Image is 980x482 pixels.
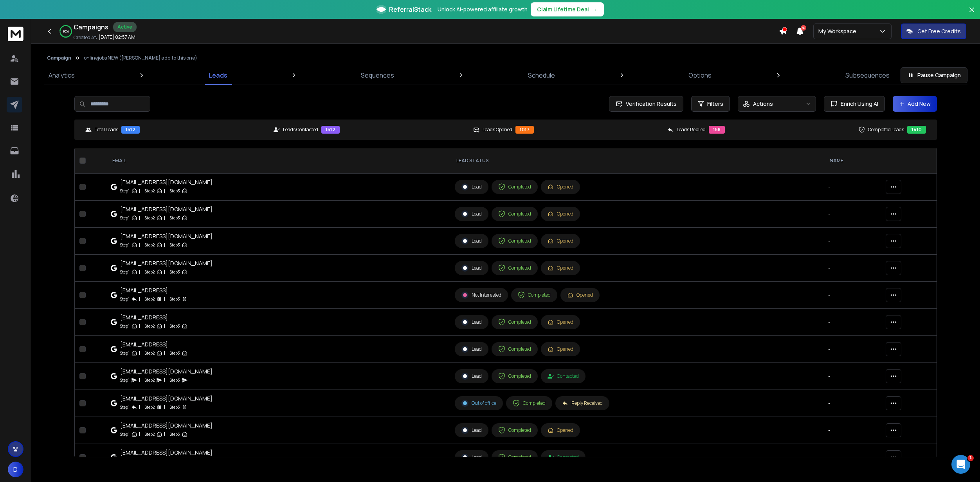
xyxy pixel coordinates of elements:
[139,376,140,384] p: |
[389,5,431,14] span: ReferralStack
[84,13,99,28] img: Profile image for Rohan
[120,295,130,303] p: Step 1
[16,157,131,165] div: Send us a message
[120,187,130,195] p: Step 1
[145,214,155,222] p: Step 2
[35,124,201,130] span: Could you please clarify if you are still unable to see?
[170,430,180,438] p: Step 3
[623,100,677,108] span: Verification Results
[164,241,165,249] p: |
[170,403,180,411] p: Step 3
[498,454,531,461] div: Completed
[145,187,155,195] p: Step 2
[124,264,137,270] span: Help
[16,192,63,200] span: Search for help
[16,69,141,96] p: How can we assist you [DATE]?
[44,66,79,85] a: Analytics
[99,34,135,40] p: [DATE] 02:57 AM
[518,292,551,299] div: Completed
[209,71,227,80] p: Leads
[170,295,180,303] p: Step 3
[35,132,58,140] div: Lakshita
[16,232,131,249] div: Navigating Advanced Campaign Options in ReachInbox
[356,66,399,85] a: Sequences
[523,66,560,85] a: Schedule
[16,124,32,140] img: Profile image for Lakshita
[120,395,213,402] div: [EMAIL_ADDRESS][DOMAIN_NAME]
[461,265,482,272] div: Lead
[120,349,130,357] p: Step 1
[120,286,188,294] div: [EMAIL_ADDRESS]
[95,127,118,133] p: Total Leads
[498,265,531,272] div: Completed
[823,282,881,309] td: -
[164,187,165,195] p: |
[450,148,823,174] th: LEAD STATUS
[548,373,579,379] div: Contacted
[120,241,130,249] p: Step 1
[824,96,885,112] button: Enrich Using AI
[145,349,155,357] p: Step 2
[52,245,104,276] button: Messages
[164,214,165,222] p: |
[823,363,881,390] td: -
[74,22,108,32] h1: Campaigns
[528,71,555,80] p: Schedule
[691,96,730,112] button: Filters
[164,403,165,411] p: |
[461,183,482,190] div: Lead
[139,214,140,222] p: |
[139,187,140,195] p: |
[548,211,573,217] div: Opened
[135,13,149,27] div: Close
[823,444,881,471] td: -
[120,268,130,276] p: Step 1
[145,430,155,438] p: Step 2
[951,455,970,474] iframe: Intercom live chat
[120,430,130,438] p: Step 1
[120,214,130,222] p: Step 1
[461,237,482,245] div: Lead
[120,422,213,429] div: [EMAIL_ADDRESS][DOMAIN_NAME]
[461,427,482,434] div: Lead
[16,56,141,69] p: Hi [PERSON_NAME]
[164,295,165,303] p: |
[461,319,482,326] div: Lead
[47,55,71,61] button: Campaign
[8,105,149,147] div: Recent messageProfile image for LakshitaCould you please clarify if you are still unable to see?L...
[11,207,145,229] div: Optimizing Warmup Settings in ReachInbox
[823,201,881,228] td: -
[461,454,482,461] div: Lead
[139,295,140,303] p: |
[498,319,531,326] div: Completed
[438,5,528,13] p: Unlock AI-powered affiliate growth
[609,96,683,112] button: Verification Results
[139,430,140,438] p: |
[17,264,35,270] span: Home
[145,268,155,276] p: Step 2
[16,165,131,174] div: We typically reply in under 15 minutes
[548,346,573,352] div: Opened
[801,25,806,31] span: 50
[321,126,340,134] div: 1512
[901,24,966,39] button: Get Free Credits
[120,376,130,384] p: Step 1
[113,22,137,32] div: Active
[688,71,712,80] p: Options
[823,174,881,201] td: -
[461,210,482,217] div: Lead
[120,205,213,213] div: [EMAIL_ADDRESS][DOMAIN_NAME]
[145,295,155,303] p: Step 2
[498,346,531,353] div: Completed
[106,148,450,174] th: EMAIL
[99,13,114,28] img: Profile image for Raj
[170,322,180,330] p: Step 3
[11,229,145,252] div: Navigating Advanced Campaign Options in ReachInbox
[967,455,974,461] span: 1
[838,100,878,108] span: Enrich Using AI
[677,127,706,133] p: Leads Replied
[893,96,937,112] button: Add New
[121,126,140,134] div: 1512
[709,126,725,134] div: 158
[498,373,531,380] div: Completed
